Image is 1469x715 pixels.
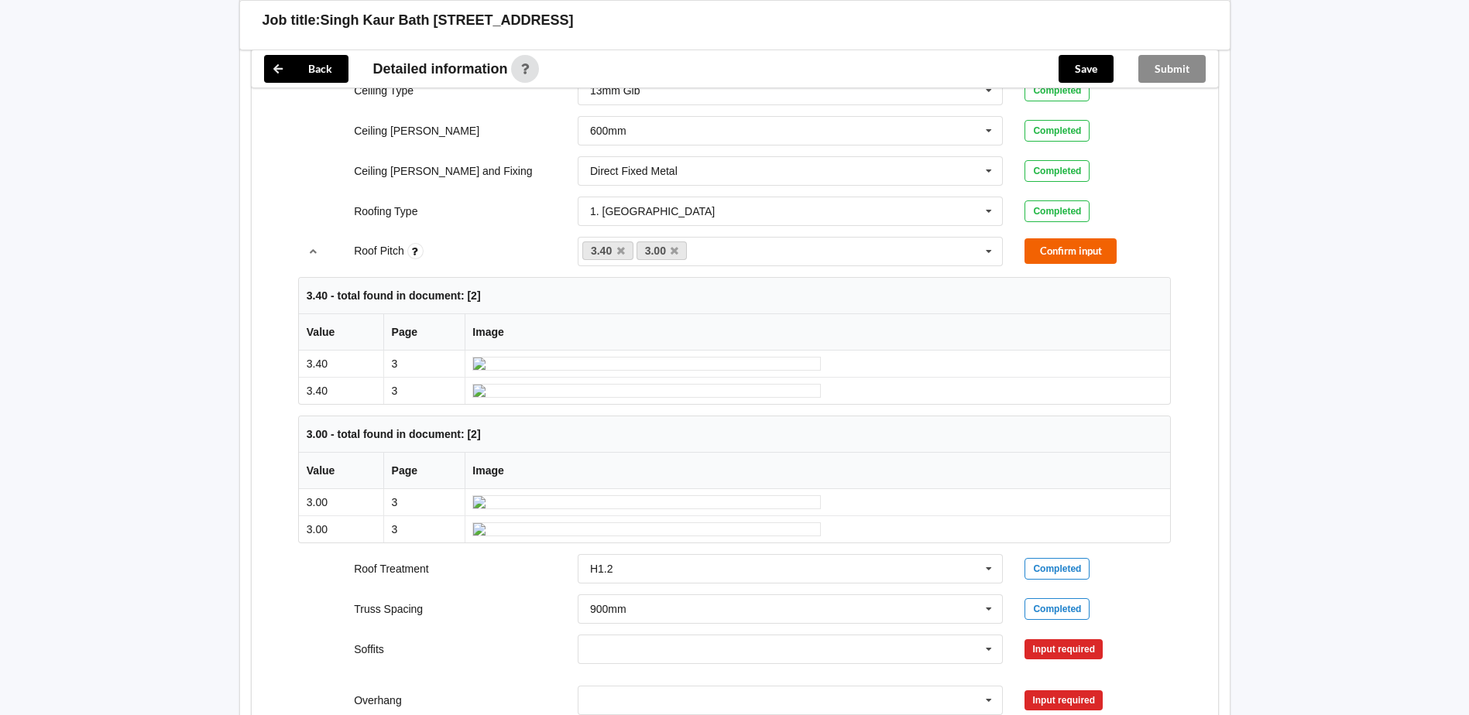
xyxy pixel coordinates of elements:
td: 3 [383,489,465,515]
a: 3.00 [637,241,688,260]
div: Completed [1025,558,1090,580]
th: Value [299,453,383,489]
div: Input required [1025,639,1103,659]
th: 3.40 - total found in document: [2] [299,278,1170,314]
div: 13mm Gib [590,85,640,96]
label: Ceiling [PERSON_NAME] [354,125,479,137]
img: ai_input-page3-RoofPitch-0-1.jpeg [472,522,821,536]
div: 600mm [590,125,626,136]
th: Value [299,314,383,351]
button: Save [1059,55,1114,83]
label: Soffits [354,643,384,655]
div: Completed [1025,200,1090,222]
div: 900mm [590,604,626,614]
td: 3 [383,515,465,542]
td: 3 [383,377,465,404]
td: 3.00 [299,489,383,515]
label: Roof Pitch [354,245,407,257]
div: Completed [1025,120,1090,142]
th: 3.00 - total found in document: [2] [299,416,1170,453]
label: Overhang [354,694,401,706]
button: Confirm input [1025,238,1117,264]
img: ai_input-page3-RoofPitch-1-0.jpeg [472,357,821,371]
h3: Job title: [263,12,321,29]
button: reference-toggle [298,238,328,265]
h3: Singh Kaur Bath [STREET_ADDRESS] [321,12,574,29]
label: Roof Treatment [354,563,429,575]
img: ai_input-page3-RoofPitch-0-0.jpeg [472,495,821,509]
th: Image [465,314,1170,351]
a: 3.40 [582,241,633,260]
div: H1.2 [590,563,613,574]
span: Detailed information [373,62,508,76]
div: Direct Fixed Metal [590,166,678,176]
div: Completed [1025,160,1090,182]
div: Input required [1025,690,1103,710]
th: Page [383,314,465,351]
div: 1. [GEOGRAPHIC_DATA] [590,206,715,217]
td: 3.00 [299,515,383,542]
label: Ceiling [PERSON_NAME] and Fixing [354,165,532,177]
label: Ceiling Type [354,84,414,97]
img: ai_input-page3-RoofPitch-1-1.jpeg [472,384,821,398]
div: Completed [1025,598,1090,620]
td: 3.40 [299,351,383,377]
th: Page [383,453,465,489]
div: Completed [1025,80,1090,101]
button: Back [264,55,348,83]
label: Truss Spacing [354,603,423,615]
th: Image [465,453,1170,489]
td: 3.40 [299,377,383,404]
td: 3 [383,351,465,377]
label: Roofing Type [354,205,417,217]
